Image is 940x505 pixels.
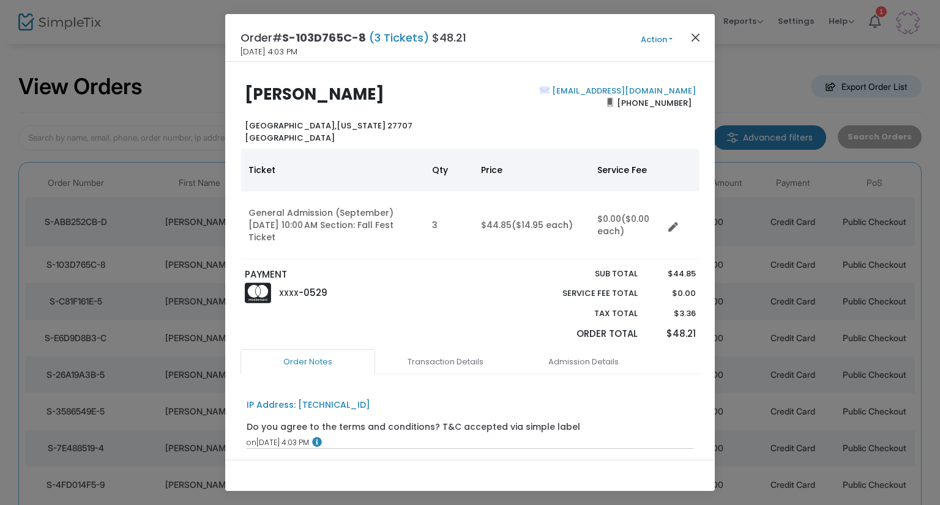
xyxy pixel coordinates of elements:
[534,308,638,320] p: Tax Total
[366,30,432,45] span: (3 Tickets)
[620,33,693,46] button: Action
[649,327,695,341] p: $48.21
[299,286,327,299] span: -0529
[425,149,474,191] th: Qty
[241,149,425,191] th: Ticket
[534,287,638,300] p: Service Fee Total
[245,268,464,282] p: PAYMENT
[247,399,370,411] div: IP Address: [TECHNICAL_ID]
[247,437,694,448] div: [DATE] 4:03 PM
[474,191,590,259] td: $44.85
[516,349,651,375] a: Admission Details
[247,437,256,448] span: on
[649,308,695,320] p: $3.36
[241,29,466,46] h4: Order# $48.21
[282,30,366,45] span: S-103D765C-8
[613,93,696,112] span: [PHONE_NUMBER]
[590,149,663,191] th: Service Fee
[245,120,337,131] span: [GEOGRAPHIC_DATA],
[649,287,695,300] p: $0.00
[245,83,384,105] b: [PERSON_NAME]
[241,191,425,259] td: General Admission (September) [DATE] 10:00 AM Section: Fall Fest Ticket
[279,288,299,298] span: XXXX
[649,268,695,280] p: $44.85
[247,421,580,433] div: Do you agree to the terms and conditions? T&C accepted via simple label
[597,213,649,237] span: ($0.00 each)
[474,149,590,191] th: Price
[241,349,375,375] a: Order Notes
[245,120,412,144] b: [US_STATE] 27707 [GEOGRAPHIC_DATA]
[534,327,638,341] p: Order Total
[550,85,696,97] a: [EMAIL_ADDRESS][DOMAIN_NAME]
[590,191,663,259] td: $0.00
[425,191,474,259] td: 3
[534,268,638,280] p: Sub total
[241,149,699,259] div: Data table
[688,29,704,45] button: Close
[512,219,573,231] span: ($14.95 each)
[241,46,297,58] span: [DATE] 4:03 PM
[378,349,513,375] a: Transaction Details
